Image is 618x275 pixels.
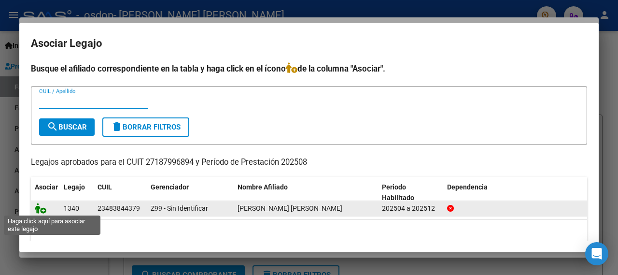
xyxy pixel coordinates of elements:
[382,203,439,214] div: 202504 a 202512
[39,118,95,136] button: Buscar
[31,62,587,75] h4: Busque el afiliado correspondiente en la tabla y haga click en el ícono de la columna "Asociar".
[238,183,288,191] span: Nombre Afiliado
[151,183,189,191] span: Gerenciador
[31,157,587,169] p: Legajos aprobados para el CUIT 27187996894 y Período de Prestación 202508
[378,177,443,209] datatable-header-cell: Periodo Habilitado
[151,204,208,212] span: Z99 - Sin Identificar
[98,183,112,191] span: CUIL
[147,177,234,209] datatable-header-cell: Gerenciador
[47,121,58,132] mat-icon: search
[443,177,588,209] datatable-header-cell: Dependencia
[31,34,587,53] h2: Asociar Legajo
[47,123,87,131] span: Buscar
[111,121,123,132] mat-icon: delete
[31,220,587,244] div: 1 registros
[585,242,608,265] div: Open Intercom Messenger
[102,117,189,137] button: Borrar Filtros
[64,183,85,191] span: Legajo
[382,183,414,202] span: Periodo Habilitado
[35,183,58,191] span: Asociar
[447,183,488,191] span: Dependencia
[238,204,342,212] span: FLORES JUCHANI LUCAS NICOLAS
[234,177,378,209] datatable-header-cell: Nombre Afiliado
[64,204,79,212] span: 1340
[111,123,181,131] span: Borrar Filtros
[98,203,140,214] div: 23483844379
[60,177,94,209] datatable-header-cell: Legajo
[94,177,147,209] datatable-header-cell: CUIL
[31,177,60,209] datatable-header-cell: Asociar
